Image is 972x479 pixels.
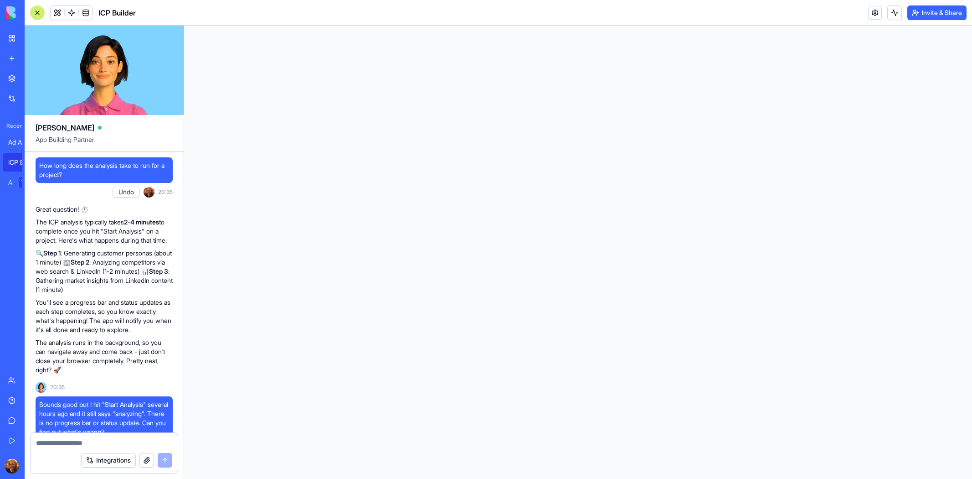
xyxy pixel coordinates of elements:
span: How long does the analysis take to run for a project? [39,161,169,179]
img: ACg8ocKW1DqRt3DzdFhaMOehSF_DUco4x3vN4-i2MIuDdUBhkNTw4YU=s96-c [144,187,154,198]
a: Ad Account Auditor [3,133,39,151]
span: Sounds good but I hit "Start Analysis" several hours ago and it still says "analyzing". There is ... [39,400,169,437]
p: Great question! ⏱️ [36,205,173,214]
img: logo [6,6,63,19]
strong: Step 1 [43,249,61,257]
img: ACg8ocKW1DqRt3DzdFhaMOehSF_DUco4x3vN4-i2MIuDdUBhkNTw4YU=s96-c [5,459,19,474]
div: AI Logo Generator [8,178,13,187]
div: ICP Builder [8,158,34,167]
span: ICP Builder [98,7,136,18]
strong: Step 2 [71,258,89,266]
span: 20:35 [158,188,173,196]
button: Integrations [81,453,136,468]
p: 🔍 : Generating customer personas (about 1 minute) 🏢 : Analyzing competitors via web search & Link... [36,249,173,294]
p: The analysis runs in the background, so you can navigate away and come back - just don't close yo... [36,338,173,375]
strong: 2-4 minutes [124,218,159,226]
p: You'll see a progress bar and status updates as each step completes, so you know exactly what's h... [36,298,173,334]
span: App Building Partner [36,135,173,151]
button: Undo [113,187,140,198]
span: [PERSON_NAME] [36,122,94,133]
div: Ad Account Auditor [8,138,34,147]
a: ICP Builder [3,153,39,172]
strong: Step 3 [149,267,168,275]
button: Invite & Share [907,5,967,20]
span: Recent [3,122,22,130]
p: The ICP analysis typically takes to complete once you hit "Start Analysis" on a project. Here's w... [36,218,173,245]
a: AI Logo GeneratorTRY [3,173,39,192]
span: 20:35 [50,384,65,391]
div: TRY [19,177,34,188]
img: Ella_00000_wcx2te.png [36,382,46,393]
